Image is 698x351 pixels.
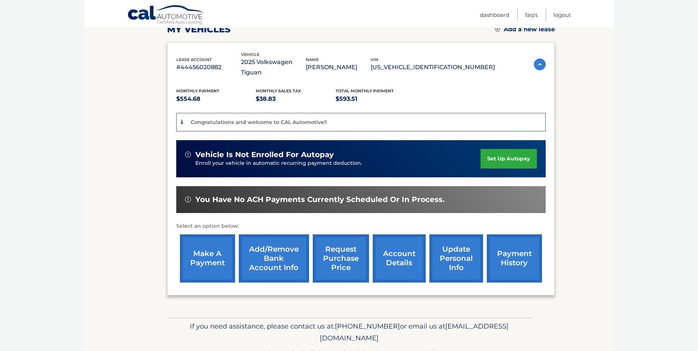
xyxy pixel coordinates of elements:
p: [US_VEHICLE_IDENTIFICATION_NUMBER] [371,62,495,72]
p: Enroll your vehicle in automatic recurring payment deduction. [195,159,481,167]
p: If you need assistance, please contact us at: or email us at [172,320,527,344]
a: Logout [553,9,571,21]
p: $38.83 [256,94,336,104]
p: 2025 Volkswagen Tiguan [241,57,306,78]
h2: my vehicles [167,24,231,35]
a: update personal info [429,234,483,283]
a: FAQ's [525,9,538,21]
span: name [306,57,319,62]
span: vehicle [241,52,259,57]
span: vin [371,57,378,62]
p: #44456020882 [176,62,241,72]
a: request purchase price [313,234,369,283]
a: Dashboard [480,9,509,21]
span: vehicle is not enrolled for autopay [195,150,334,159]
a: make a payment [180,234,235,283]
p: $554.68 [176,94,256,104]
span: lease account [176,57,212,62]
span: [PHONE_NUMBER] [335,322,400,330]
a: Add a new lease [495,26,555,33]
a: Cal Automotive [127,5,205,26]
img: accordion-active.svg [534,58,546,70]
span: You have no ACH payments currently scheduled or in process. [195,195,444,204]
a: set up autopay [481,149,536,169]
span: Total Monthly Payment [336,88,394,93]
img: alert-white.svg [185,196,191,202]
p: Select an option below: [176,222,546,231]
p: [PERSON_NAME] [306,62,371,72]
img: alert-white.svg [185,152,191,157]
span: Monthly sales Tax [256,88,301,93]
a: Add/Remove bank account info [239,234,309,283]
a: account details [373,234,426,283]
p: Congratulations and welcome to CAL Automotive!! [191,119,327,125]
p: $593.51 [336,94,415,104]
span: Monthly Payment [176,88,219,93]
img: add.svg [495,26,500,32]
a: payment history [487,234,542,283]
